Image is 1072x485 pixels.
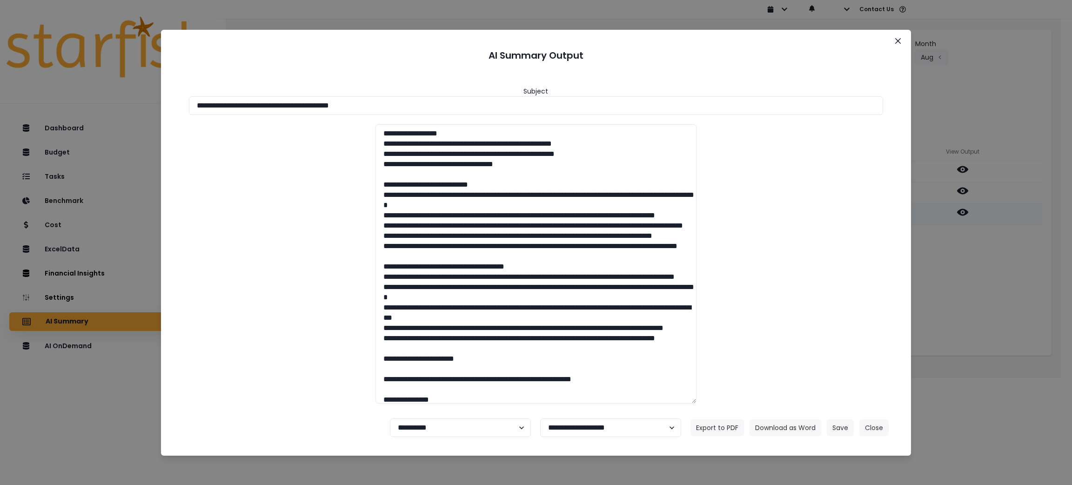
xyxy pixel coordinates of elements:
header: AI Summary Output [172,41,900,70]
header: Subject [523,87,548,96]
button: Close [891,34,905,48]
button: Download as Word [750,419,821,436]
button: Save [827,419,854,436]
button: Export to PDF [690,419,744,436]
button: Close [859,419,889,436]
